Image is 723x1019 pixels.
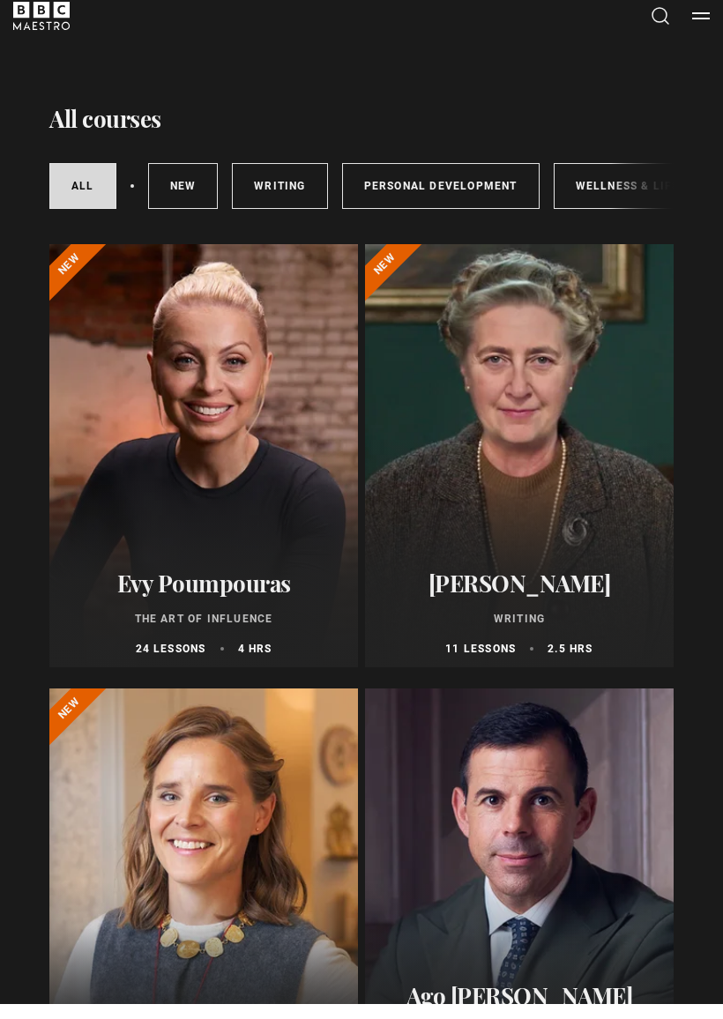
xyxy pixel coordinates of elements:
a: Evy Poumpouras The Art of Influence 24 lessons 4 hrs New [49,259,358,682]
p: 11 lessons [445,656,516,672]
h1: All courses [49,118,161,150]
a: Personal Development [342,178,540,224]
a: All [49,178,116,224]
p: Writing [376,626,663,642]
a: Writing [232,178,327,224]
h2: Evy Poumpouras [60,584,347,612]
p: 24 lessons [136,656,206,672]
p: The Art of Influence [60,626,347,642]
a: New [148,178,219,224]
p: 4 hrs [238,656,272,672]
h2: [PERSON_NAME] [376,584,663,612]
button: Toggle navigation [692,22,710,40]
p: 2.5 hrs [548,656,593,672]
svg: BBC Maestro [13,17,70,45]
a: [PERSON_NAME] Writing 11 lessons 2.5 hrs New [365,259,674,682]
